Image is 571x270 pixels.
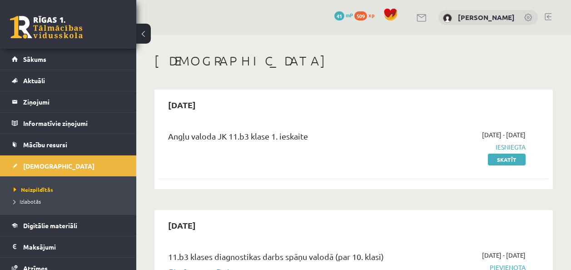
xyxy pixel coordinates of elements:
[12,155,125,176] a: [DEMOGRAPHIC_DATA]
[12,49,125,70] a: Sākums
[12,113,125,134] a: Informatīvie ziņojumi
[12,236,125,257] a: Maksājumi
[23,76,45,85] span: Aktuāli
[12,134,125,155] a: Mācību resursi
[23,236,125,257] legend: Maksājumi
[23,221,77,230] span: Digitālie materiāli
[12,70,125,91] a: Aktuāli
[23,55,46,63] span: Sākums
[23,140,67,149] span: Mācību resursi
[334,11,344,20] span: 41
[168,130,402,147] div: Angļu valoda JK 11.b3 klase 1. ieskaite
[334,11,353,19] a: 41 mP
[159,215,205,236] h2: [DATE]
[14,185,127,194] a: Neizpildītās
[482,130,526,140] span: [DATE] - [DATE]
[12,215,125,236] a: Digitālie materiāli
[458,13,515,22] a: [PERSON_NAME]
[23,162,94,170] span: [DEMOGRAPHIC_DATA]
[168,250,402,267] div: 11.b3 klases diagnostikas darbs spāņu valodā (par 10. klasi)
[443,14,452,23] img: Irēna Staģe
[482,250,526,260] span: [DATE] - [DATE]
[354,11,379,19] a: 509 xp
[10,16,83,39] a: Rīgas 1. Tālmācības vidusskola
[346,11,353,19] span: mP
[354,11,367,20] span: 509
[488,154,526,165] a: Skatīt
[23,113,125,134] legend: Informatīvie ziņojumi
[368,11,374,19] span: xp
[23,91,125,112] legend: Ziņojumi
[416,142,526,152] span: Iesniegta
[12,91,125,112] a: Ziņojumi
[159,94,205,115] h2: [DATE]
[14,198,41,205] span: Izlabotās
[154,53,553,69] h1: [DEMOGRAPHIC_DATA]
[14,186,53,193] span: Neizpildītās
[14,197,127,205] a: Izlabotās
